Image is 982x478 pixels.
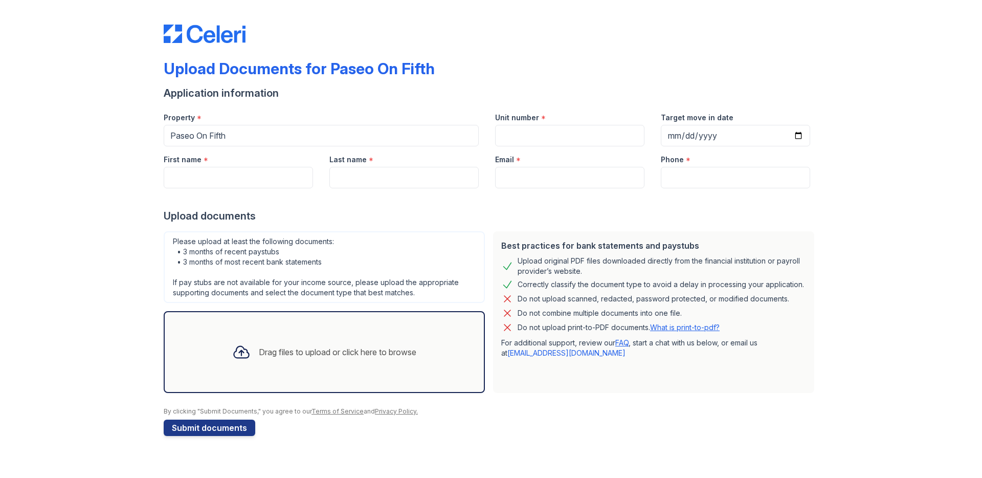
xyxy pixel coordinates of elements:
div: Please upload at least the following documents: • 3 months of recent paystubs • 3 months of most ... [164,231,485,303]
a: What is print-to-pdf? [650,323,720,332]
div: By clicking "Submit Documents," you agree to our and [164,407,818,416]
img: CE_Logo_Blue-a8612792a0a2168367f1c8372b55b34899dd931a85d93a1a3d3e32e68fde9ad4.png [164,25,245,43]
label: Last name [329,155,367,165]
div: Upload Documents for Paseo On Fifth [164,59,435,78]
div: Correctly classify the document type to avoid a delay in processing your application. [518,278,804,291]
a: FAQ [615,338,629,347]
label: Property [164,113,195,123]
div: Do not upload scanned, redacted, password protected, or modified documents. [518,293,789,305]
div: Do not combine multiple documents into one file. [518,307,682,319]
div: Upload original PDF files downloaded directly from the financial institution or payroll provider’... [518,256,806,276]
div: Application information [164,86,818,100]
div: Drag files to upload or click here to browse [259,346,416,358]
label: First name [164,155,202,165]
p: For additional support, review our , start a chat with us below, or email us at [501,338,806,358]
button: Submit documents [164,420,255,436]
p: Do not upload print-to-PDF documents. [518,322,720,333]
a: [EMAIL_ADDRESS][DOMAIN_NAME] [507,349,626,357]
label: Phone [661,155,684,165]
div: Best practices for bank statements and paystubs [501,240,806,252]
a: Terms of Service [311,407,364,415]
label: Email [495,155,514,165]
div: Upload documents [164,209,818,223]
label: Unit number [495,113,539,123]
a: Privacy Policy. [375,407,418,415]
label: Target move in date [661,113,733,123]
